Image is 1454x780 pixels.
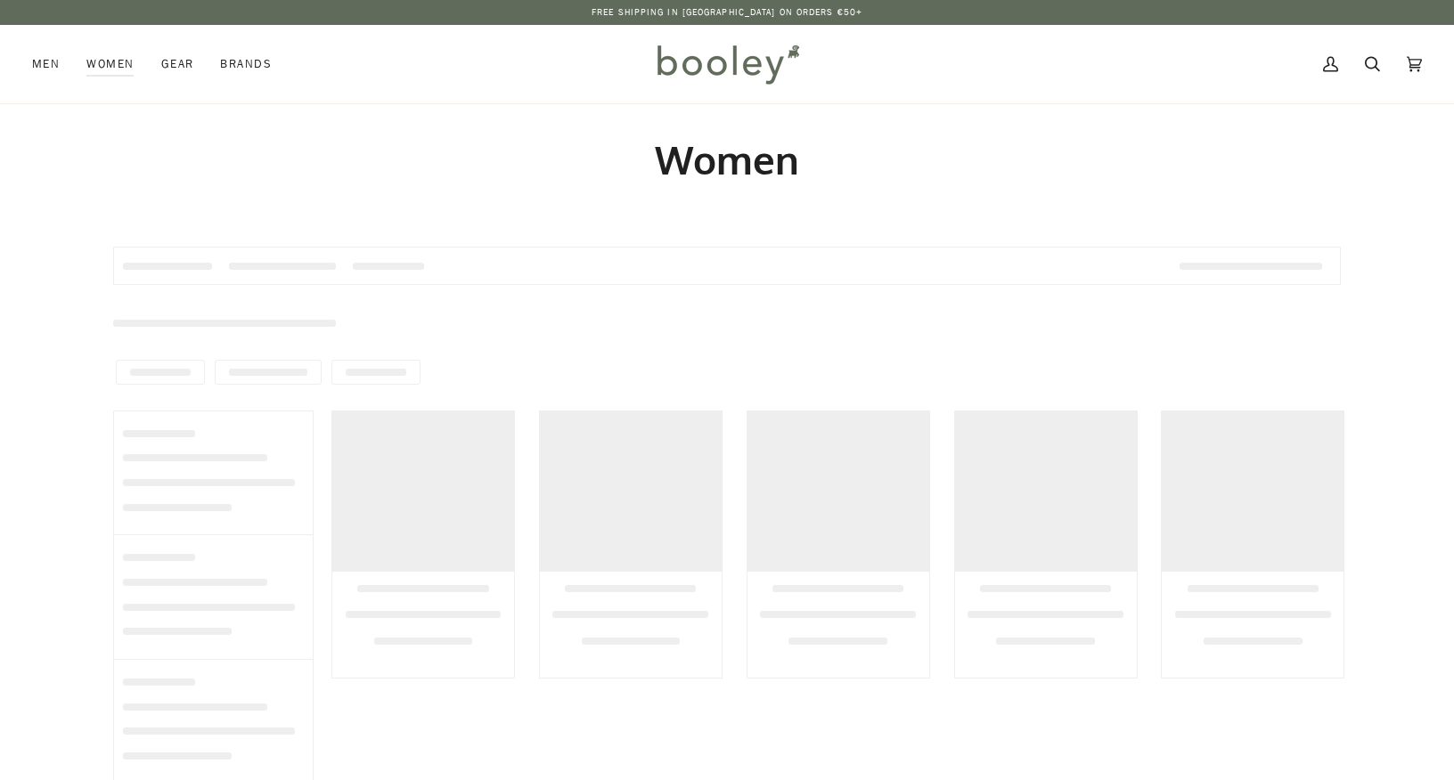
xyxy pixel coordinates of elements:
[220,55,272,73] span: Brands
[73,25,147,103] a: Women
[113,135,1341,184] h1: Women
[86,55,134,73] span: Women
[207,25,285,103] a: Brands
[32,55,60,73] span: Men
[592,5,862,20] p: Free Shipping in [GEOGRAPHIC_DATA] on Orders €50+
[161,55,194,73] span: Gear
[649,38,805,90] img: Booley
[148,25,208,103] a: Gear
[32,25,73,103] a: Men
